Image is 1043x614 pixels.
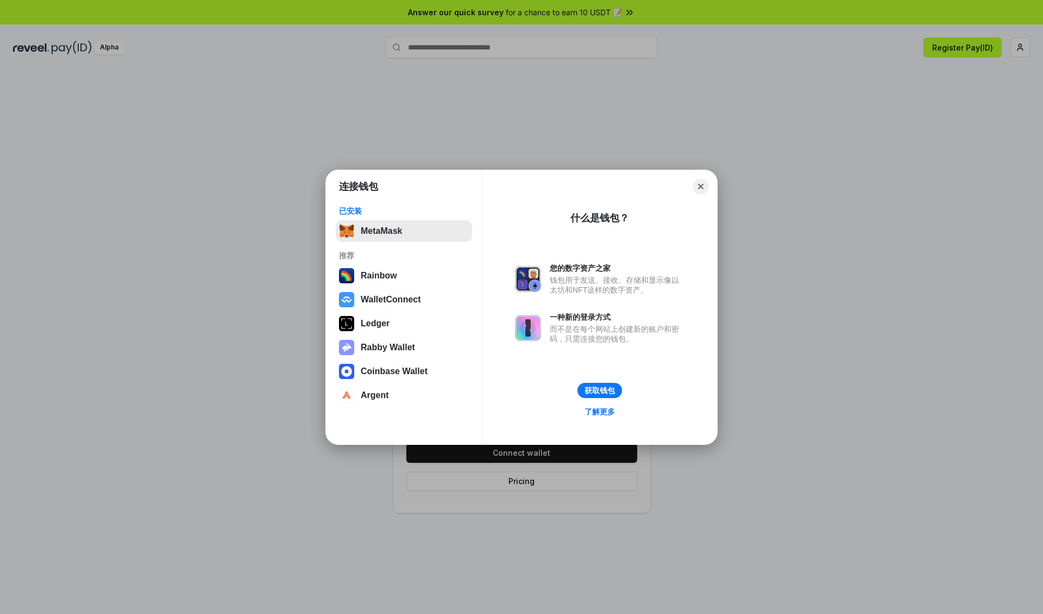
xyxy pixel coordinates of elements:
[515,266,541,292] img: svg+xml,%3Csvg%20xmlns%3D%22http%3A%2F%2Fwww.w3.org%2F2000%2Fsvg%22%20fill%3D%22none%22%20viewBox...
[550,275,684,295] div: 钱包用于发送、接收、存储和显示像以太坊和NFT这样的数字资产。
[336,220,472,242] button: MetaMask
[339,340,354,355] img: svg+xml,%3Csvg%20xmlns%3D%22http%3A%2F%2Fwww.w3.org%2F2000%2Fsvg%22%20fill%3D%22none%22%20viewBox...
[336,337,472,358] button: Rabby Wallet
[339,292,354,307] img: svg+xml,%3Csvg%20width%3D%2228%22%20height%3D%2228%22%20viewBox%3D%220%200%2028%2028%22%20fill%3D...
[339,224,354,239] img: svg+xml,%3Csvg%20fill%3D%22none%22%20height%3D%2233%22%20viewBox%3D%220%200%2035%2033%22%20width%...
[339,206,469,216] div: 已安装
[693,179,708,194] button: Close
[361,271,397,281] div: Rainbow
[550,324,684,344] div: 而不是在每个网站上创建新的账户和密码，只需连接您的钱包。
[585,407,615,417] div: 了解更多
[339,364,354,379] img: svg+xml,%3Csvg%20width%3D%2228%22%20height%3D%2228%22%20viewBox%3D%220%200%2028%2028%22%20fill%3D...
[361,390,389,400] div: Argent
[361,226,402,236] div: MetaMask
[336,265,472,287] button: Rainbow
[550,312,684,322] div: 一种新的登录方式
[339,180,378,193] h1: 连接钱包
[550,263,684,273] div: 您的数字资产之家
[361,367,428,376] div: Coinbase Wallet
[585,386,615,395] div: 获取钱包
[336,361,472,382] button: Coinbase Wallet
[578,405,621,419] a: 了解更多
[336,313,472,334] button: Ledger
[361,295,421,305] div: WalletConnect
[577,383,622,398] button: 获取钱包
[336,384,472,406] button: Argent
[336,289,472,311] button: WalletConnect
[339,388,354,403] img: svg+xml,%3Csvg%20width%3D%2228%22%20height%3D%2228%22%20viewBox%3D%220%200%2028%2028%22%20fill%3D...
[570,212,629,225] div: 什么是钱包？
[515,315,541,341] img: svg+xml,%3Csvg%20xmlns%3D%22http%3A%2F%2Fwww.w3.org%2F2000%2Fsvg%22%20fill%3D%22none%22%20viewBox...
[339,268,354,283] img: svg+xml,%3Csvg%20width%3D%22120%22%20height%3D%22120%22%20viewBox%3D%220%200%20120%20120%22%20fil...
[361,343,415,352] div: Rabby Wallet
[339,251,469,261] div: 推荐
[339,316,354,331] img: svg+xml,%3Csvg%20xmlns%3D%22http%3A%2F%2Fwww.w3.org%2F2000%2Fsvg%22%20width%3D%2228%22%20height%3...
[361,319,389,328] div: Ledger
